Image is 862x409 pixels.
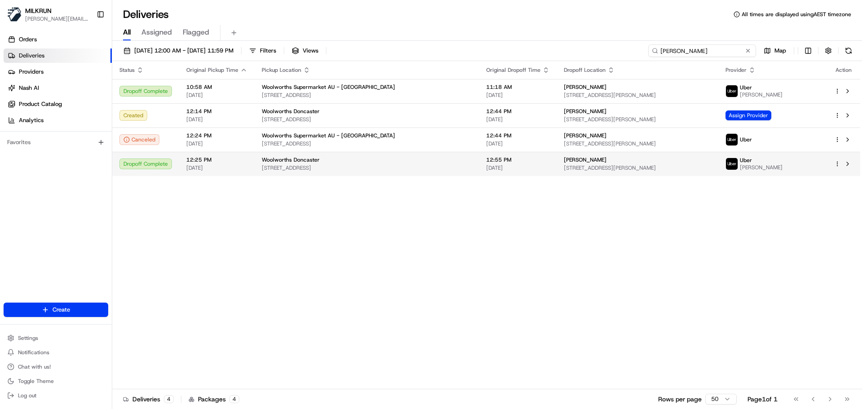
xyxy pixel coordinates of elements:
[189,395,239,404] div: Packages
[486,108,550,115] span: 12:44 PM
[4,375,108,387] button: Toggle Theme
[760,44,790,57] button: Map
[486,164,550,172] span: [DATE]
[742,11,851,18] span: All times are displayed using AEST timezone
[842,44,855,57] button: Refresh
[7,7,22,22] img: MILKRUN
[18,349,49,356] span: Notifications
[486,140,550,147] span: [DATE]
[564,132,607,139] span: [PERSON_NAME]
[119,66,135,74] span: Status
[564,156,607,163] span: [PERSON_NAME]
[4,32,112,47] a: Orders
[726,85,738,97] img: uber-new-logo.jpeg
[19,52,44,60] span: Deliveries
[18,378,54,385] span: Toggle Theme
[4,135,108,150] div: Favorites
[53,306,70,314] span: Create
[19,35,37,44] span: Orders
[648,44,756,57] input: Type to search
[4,346,108,359] button: Notifications
[834,66,853,74] div: Action
[486,116,550,123] span: [DATE]
[183,27,209,38] span: Flagged
[19,84,39,92] span: Nash AI
[186,116,247,123] span: [DATE]
[740,84,752,91] span: Uber
[564,66,606,74] span: Dropoff Location
[262,66,301,74] span: Pickup Location
[19,100,62,108] span: Product Catalog
[4,65,112,79] a: Providers
[119,44,237,57] button: [DATE] 12:00 AM - [DATE] 11:59 PM
[186,156,247,163] span: 12:25 PM
[123,27,131,38] span: All
[19,116,44,124] span: Analytics
[262,92,472,99] span: [STREET_ADDRESS]
[119,134,159,145] button: Canceled
[262,132,395,139] span: Woolworths Supermarket AU - [GEOGRAPHIC_DATA]
[4,81,112,95] a: Nash AI
[486,66,541,74] span: Original Dropoff Time
[564,108,607,115] span: [PERSON_NAME]
[564,116,711,123] span: [STREET_ADDRESS][PERSON_NAME]
[658,395,702,404] p: Rows per page
[18,334,38,342] span: Settings
[564,84,607,91] span: [PERSON_NAME]
[303,47,318,55] span: Views
[726,110,771,120] span: Assign Provider
[262,156,320,163] span: Woolworths Doncaster
[740,91,783,98] span: [PERSON_NAME]
[186,140,247,147] span: [DATE]
[4,113,112,128] a: Analytics
[262,116,472,123] span: [STREET_ADDRESS]
[4,361,108,373] button: Chat with us!
[740,164,783,171] span: [PERSON_NAME]
[186,132,247,139] span: 12:24 PM
[740,136,752,143] span: Uber
[262,164,472,172] span: [STREET_ADDRESS]
[740,157,752,164] span: Uber
[4,303,108,317] button: Create
[134,47,233,55] span: [DATE] 12:00 AM - [DATE] 11:59 PM
[245,44,280,57] button: Filters
[4,332,108,344] button: Settings
[123,395,174,404] div: Deliveries
[774,47,786,55] span: Map
[486,156,550,163] span: 12:55 PM
[726,134,738,145] img: uber-new-logo.jpeg
[19,68,44,76] span: Providers
[486,132,550,139] span: 12:44 PM
[186,84,247,91] span: 10:58 AM
[123,7,169,22] h1: Deliveries
[25,6,52,15] button: MILKRUN
[18,392,36,399] span: Log out
[4,4,93,25] button: MILKRUNMILKRUN[PERSON_NAME][EMAIL_ADDRESS][DOMAIN_NAME]
[564,140,711,147] span: [STREET_ADDRESS][PERSON_NAME]
[726,66,747,74] span: Provider
[260,47,276,55] span: Filters
[25,15,89,22] button: [PERSON_NAME][EMAIL_ADDRESS][DOMAIN_NAME]
[186,66,238,74] span: Original Pickup Time
[141,27,172,38] span: Assigned
[564,164,711,172] span: [STREET_ADDRESS][PERSON_NAME]
[262,140,472,147] span: [STREET_ADDRESS]
[186,108,247,115] span: 12:14 PM
[4,389,108,402] button: Log out
[564,92,711,99] span: [STREET_ADDRESS][PERSON_NAME]
[164,395,174,403] div: 4
[262,84,395,91] span: Woolworths Supermarket AU - [GEOGRAPHIC_DATA]
[486,84,550,91] span: 11:18 AM
[288,44,322,57] button: Views
[186,92,247,99] span: [DATE]
[186,164,247,172] span: [DATE]
[4,97,112,111] a: Product Catalog
[748,395,778,404] div: Page 1 of 1
[4,48,112,63] a: Deliveries
[229,395,239,403] div: 4
[262,108,320,115] span: Woolworths Doncaster
[18,363,51,370] span: Chat with us!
